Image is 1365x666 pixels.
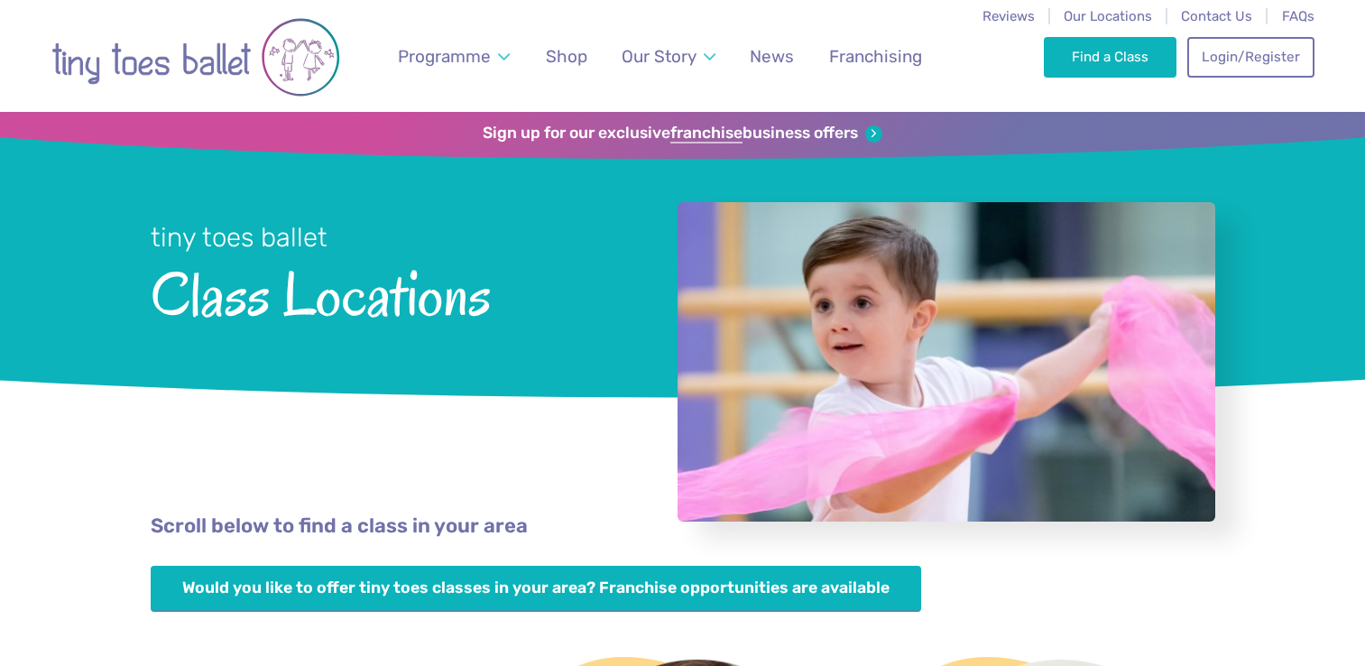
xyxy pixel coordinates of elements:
[389,35,518,78] a: Programme
[51,12,340,103] img: tiny toes ballet
[151,513,1215,541] p: Scroll below to find a class in your area
[820,35,930,78] a: Franchising
[670,124,742,143] strong: franchise
[1181,8,1252,24] a: Contact Us
[1187,37,1314,77] a: Login/Register
[483,124,882,143] a: Sign up for our exclusivefranchisebusiness offers
[750,46,794,67] span: News
[398,46,491,67] span: Programme
[151,255,630,328] span: Class Locations
[151,222,327,253] small: tiny toes ballet
[622,46,696,67] span: Our Story
[1064,8,1152,24] a: Our Locations
[546,46,587,67] span: Shop
[151,566,922,612] a: Would you like to offer tiny toes classes in your area? Franchise opportunities are available
[613,35,724,78] a: Our Story
[829,46,922,67] span: Franchising
[742,35,803,78] a: News
[1044,37,1176,77] a: Find a Class
[1282,8,1314,24] a: FAQs
[982,8,1035,24] a: Reviews
[537,35,595,78] a: Shop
